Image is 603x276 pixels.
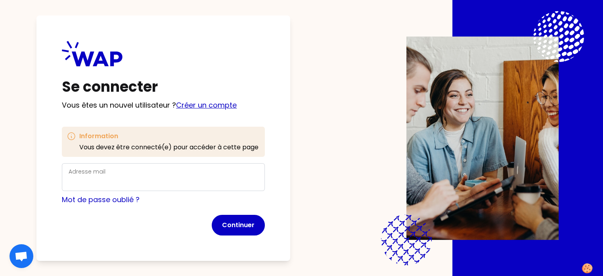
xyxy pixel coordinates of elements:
h3: Information [79,131,258,141]
h1: Se connecter [62,79,265,95]
p: Vous devez être connecté(e) pour accéder à cette page [79,143,258,152]
p: Vous êtes un nouvel utilisateur ? [62,100,265,111]
a: Créer un compte [176,100,237,110]
button: Continuer [212,215,265,235]
img: Description [406,37,559,240]
div: Ouvrir le chat [10,244,33,268]
label: Adresse mail [69,168,105,176]
a: Mot de passe oublié ? [62,195,140,205]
